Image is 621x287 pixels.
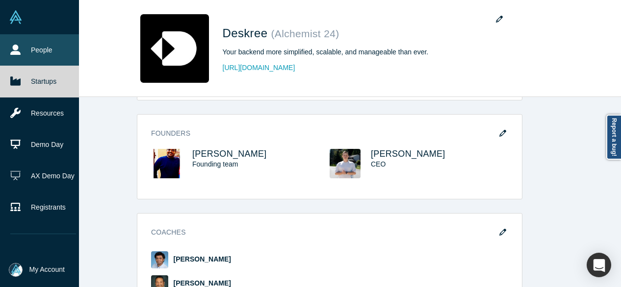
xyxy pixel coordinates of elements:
a: [URL][DOMAIN_NAME] [223,63,295,73]
span: CEO [371,160,386,168]
a: [PERSON_NAME] [371,149,445,159]
button: My Account [9,263,65,277]
img: Gnani Palanikumar [151,251,168,268]
a: [PERSON_NAME] [174,279,231,287]
a: [PERSON_NAME] [192,149,267,159]
span: My Account [29,264,65,275]
img: Deskree's Logo [140,14,209,83]
h3: Founders [151,128,494,139]
span: Founding team [192,160,238,168]
img: Dmytro Grechko's Profile Image [330,149,361,178]
small: ( Alchemist 24 ) [271,28,339,39]
span: Deskree [223,26,271,40]
div: Your backend more simplified, scalable, and manageable than ever. [223,47,497,57]
a: [PERSON_NAME] [174,255,231,263]
img: Vivek Singh's Profile Image [151,149,182,178]
a: Report a bug! [606,115,621,160]
img: Alchemist Vault Logo [9,10,23,24]
img: Mia Scott's Account [9,263,23,277]
h3: Coaches [151,227,494,238]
